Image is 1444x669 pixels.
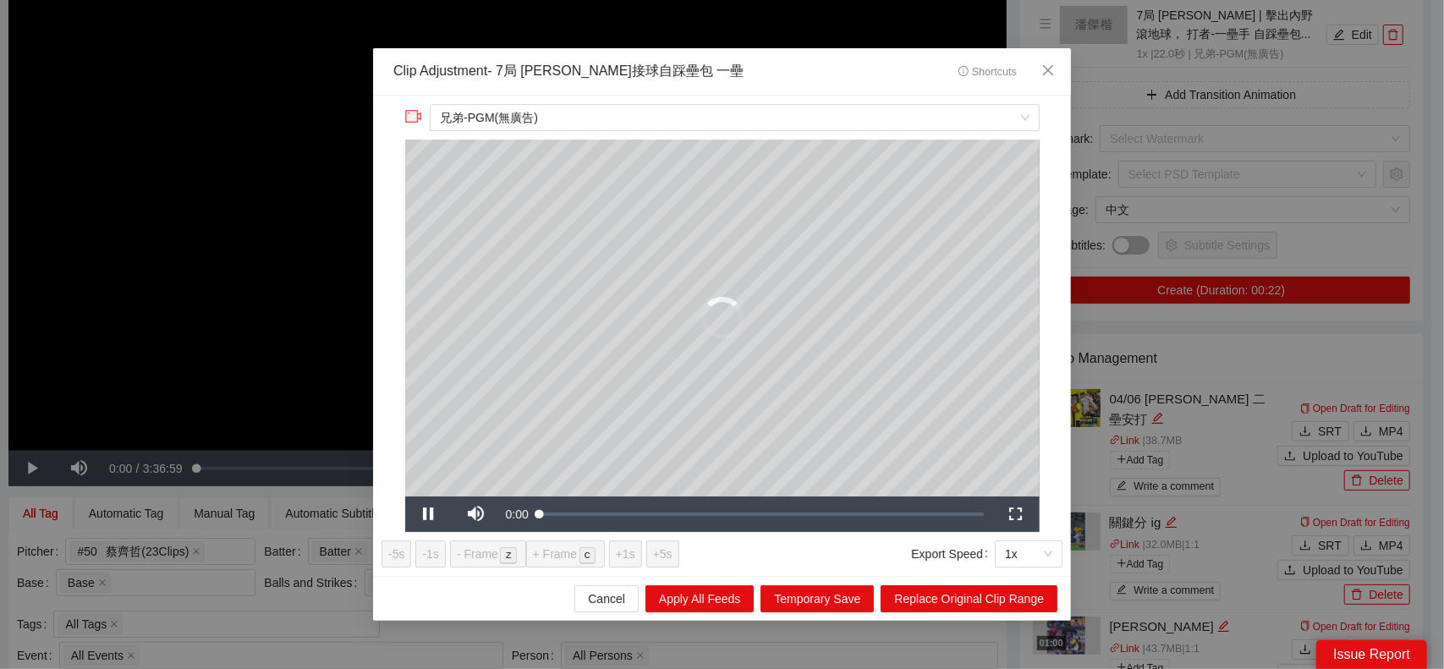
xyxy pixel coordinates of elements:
button: +1s [609,540,642,568]
button: Apply All Feeds [645,585,755,612]
button: Pause [405,496,453,532]
button: Temporary Save [760,585,874,612]
div: Progress Bar [540,513,984,516]
span: 1x [1005,541,1052,567]
span: info-circle [958,66,969,77]
span: Apply All Feeds [659,589,741,608]
button: Close [1025,48,1071,94]
span: Cancel [588,589,625,608]
div: Video Player [405,140,1040,496]
div: Issue Report [1316,640,1427,669]
label: Export Speed [911,540,995,568]
span: Temporary Save [774,589,860,608]
button: -1s [415,540,445,568]
span: Replace Original Clip Range [894,589,1044,608]
button: Mute [453,496,500,532]
button: + Framec [526,540,605,568]
span: video-camera [405,108,422,125]
button: - Framez [450,540,526,568]
span: Shortcuts [958,66,1017,78]
span: 0:00 [506,507,529,521]
span: 兄弟-PGM(無廣告) [440,105,1029,130]
button: Replace Original Clip Range [881,585,1057,612]
button: Fullscreen [992,496,1040,532]
button: +5s [646,540,679,568]
button: -5s [382,540,411,568]
button: Cancel [574,585,639,612]
div: Clip Adjustment - 7局 [PERSON_NAME]接球自踩壘包 一壘 [393,62,744,81]
span: close [1041,63,1055,77]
